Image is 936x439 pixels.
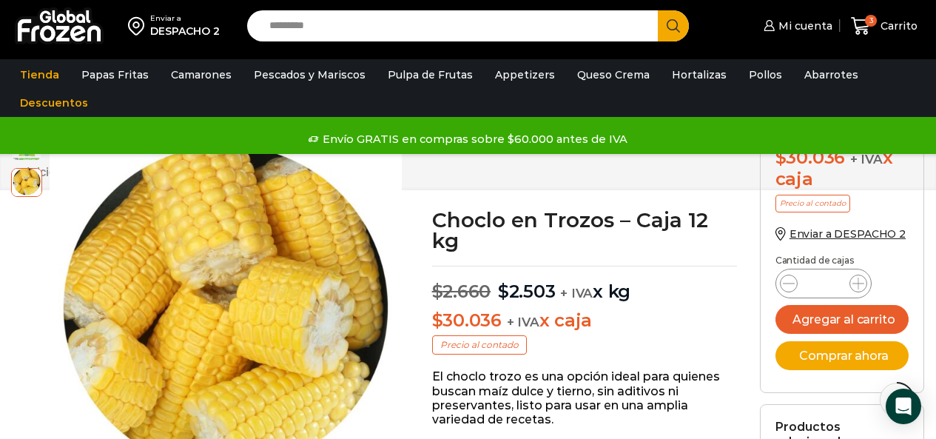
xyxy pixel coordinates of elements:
div: Enviar a [150,13,220,24]
span: $ [432,309,443,331]
span: + IVA [507,315,539,329]
p: Cantidad de cajas [775,255,909,266]
span: Enviar a DESPACHO 2 [789,227,906,241]
p: x kg [432,266,738,303]
a: Papas Fritas [74,61,156,89]
div: x caja [775,147,909,190]
span: 3 [865,15,877,27]
bdi: 30.036 [775,147,845,168]
div: DESPACHO 2 [150,24,220,38]
a: Descuentos [13,89,95,117]
span: + IVA [850,152,883,167]
span: + IVA [560,286,593,301]
bdi: 30.036 [432,309,502,331]
p: x caja [432,310,738,332]
a: 3 Carrito [847,9,921,44]
button: Search button [658,10,689,41]
p: Precio al contado [432,335,527,355]
span: $ [432,281,443,302]
bdi: 2.503 [498,281,556,302]
p: El choclo trozo es una opción ideal para quienes buscan maíz dulce y tierno, sin aditivos ni pres... [432,369,738,426]
a: Tienda [13,61,67,89]
button: Agregar al carrito [775,305,909,334]
span: choclo-trozos [12,167,41,196]
button: Comprar ahora [775,341,909,370]
a: Appetizers [488,61,562,89]
input: Product quantity [809,273,838,294]
a: Pescados y Mariscos [246,61,373,89]
span: $ [498,281,509,302]
p: Precio al contado [775,195,850,212]
a: Camarones [164,61,239,89]
div: Open Intercom Messenger [886,389,921,424]
a: Queso Crema [570,61,657,89]
span: Carrito [877,19,918,33]
a: Mi cuenta [760,11,832,41]
span: Mi cuenta [775,19,832,33]
a: Hortalizas [664,61,734,89]
span: $ [775,147,787,168]
a: Pulpa de Frutas [380,61,480,89]
a: Pollos [741,61,789,89]
img: address-field-icon.svg [128,13,150,38]
a: Abarrotes [797,61,866,89]
a: Enviar a DESPACHO 2 [775,227,906,241]
bdi: 2.660 [432,281,491,302]
h1: Choclo en Trozos – Caja 12 kg [432,210,738,251]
